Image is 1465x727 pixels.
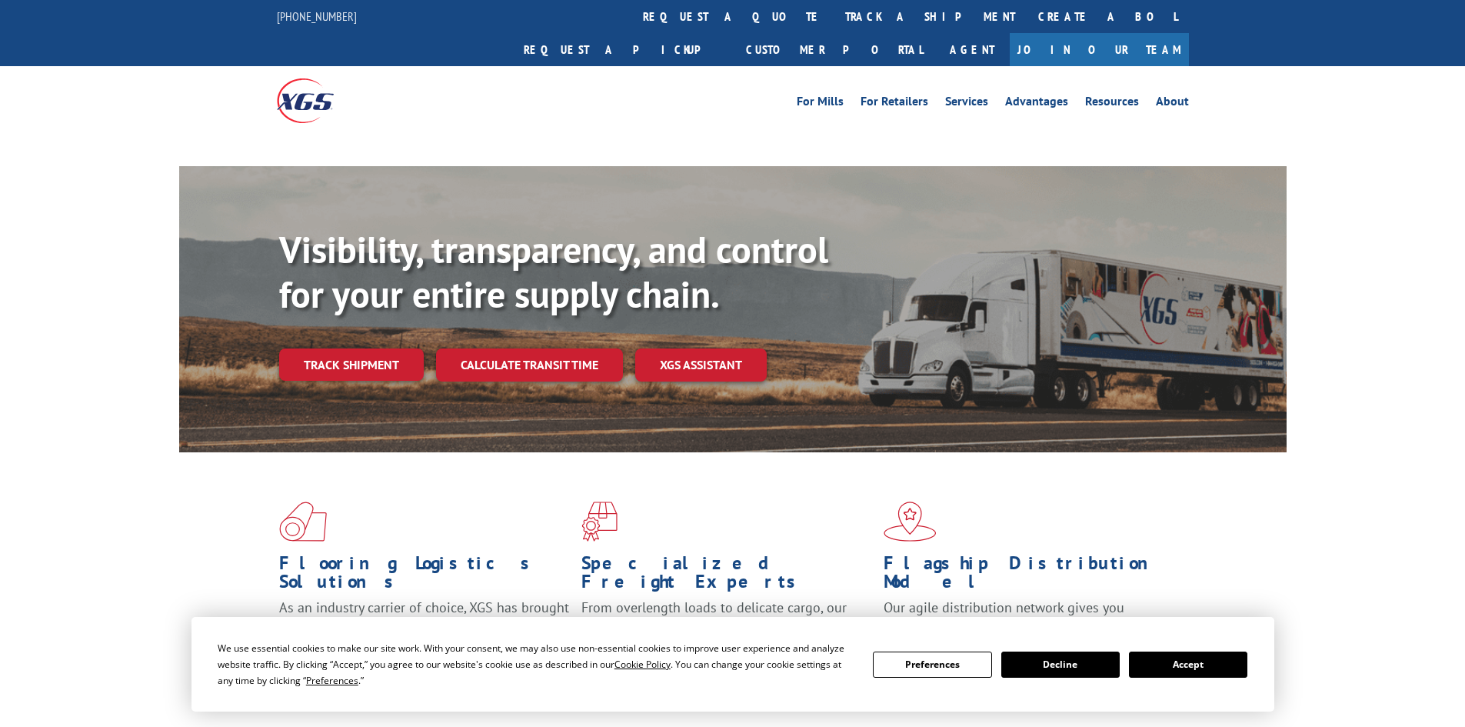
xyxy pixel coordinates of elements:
h1: Flooring Logistics Solutions [279,554,570,599]
a: Join Our Team [1010,33,1189,66]
a: Customer Portal [734,33,934,66]
p: From overlength loads to delicate cargo, our experienced staff knows the best way to move your fr... [581,599,872,667]
a: Track shipment [279,348,424,381]
h1: Flagship Distribution Model [884,554,1174,599]
a: [PHONE_NUMBER] [277,8,357,24]
a: Agent [934,33,1010,66]
img: xgs-icon-focused-on-flooring-red [581,502,618,542]
a: For Mills [797,95,844,112]
span: Preferences [306,674,358,687]
b: Visibility, transparency, and control for your entire supply chain. [279,225,828,318]
a: Services [945,95,988,112]
div: Cookie Consent Prompt [191,617,1274,712]
span: Our agile distribution network gives you nationwide inventory management on demand. [884,599,1167,635]
a: Advantages [1005,95,1068,112]
button: Decline [1001,652,1120,678]
button: Preferences [873,652,991,678]
img: xgs-icon-total-supply-chain-intelligence-red [279,502,327,542]
img: xgs-icon-flagship-distribution-model-red [884,502,937,542]
a: For Retailers [861,95,928,112]
a: Resources [1085,95,1139,112]
span: Cookie Policy [614,658,671,671]
a: Calculate transit time [436,348,623,382]
a: XGS ASSISTANT [635,348,767,382]
a: Request a pickup [512,33,734,66]
div: We use essential cookies to make our site work. With your consent, we may also use non-essential ... [218,640,854,689]
h1: Specialized Freight Experts [581,554,872,599]
button: Accept [1129,652,1247,678]
span: As an industry carrier of choice, XGS has brought innovation and dedication to flooring logistics... [279,599,569,653]
a: About [1156,95,1189,112]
